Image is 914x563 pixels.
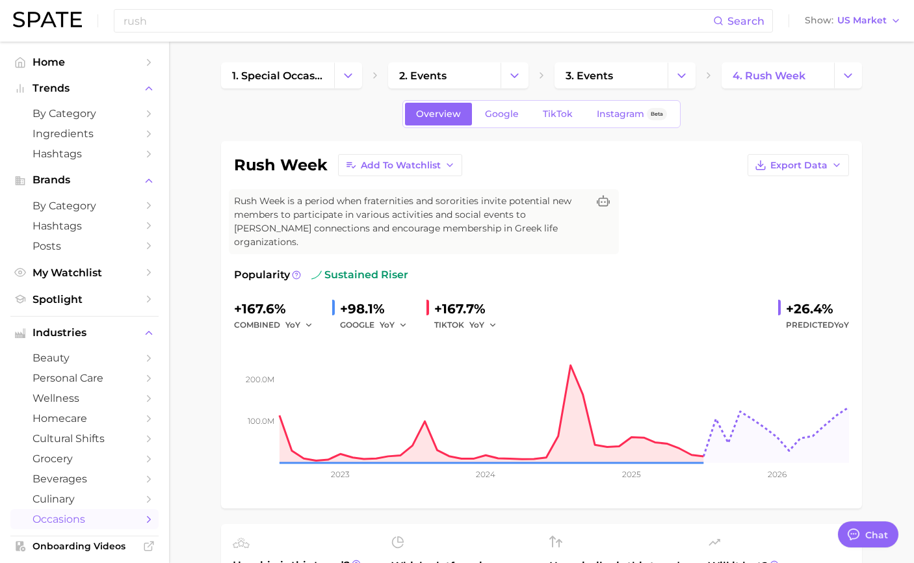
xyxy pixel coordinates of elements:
[10,216,159,236] a: Hashtags
[33,200,137,212] span: by Category
[10,348,159,368] a: beauty
[33,240,137,252] span: Posts
[10,124,159,144] a: Ingredients
[622,469,641,479] tspan: 2025
[555,62,668,88] a: 3. events
[469,317,497,333] button: YoY
[434,317,506,333] div: TIKTOK
[399,70,447,82] span: 2. events
[10,144,159,164] a: Hashtags
[234,157,328,173] h1: rush week
[786,317,849,333] span: Predicted
[834,320,849,330] span: YoY
[748,154,849,176] button: Export Data
[340,298,416,319] div: +98.1%
[566,70,613,82] span: 3. events
[33,493,137,505] span: culinary
[380,319,395,330] span: YoY
[668,62,696,88] button: Change Category
[10,323,159,343] button: Industries
[221,62,334,88] a: 1. special occasions
[805,17,833,24] span: Show
[834,62,862,88] button: Change Category
[338,154,462,176] button: Add to Watchlist
[532,103,584,125] a: TikTok
[586,103,678,125] a: InstagramBeta
[416,109,461,120] span: Overview
[33,148,137,160] span: Hashtags
[232,70,323,82] span: 1. special occasions
[234,298,322,319] div: +167.6%
[33,352,137,364] span: beauty
[33,56,137,68] span: Home
[597,109,644,120] span: Instagram
[10,469,159,489] a: beverages
[340,317,416,333] div: GOOGLE
[10,428,159,449] a: cultural shifts
[469,319,484,330] span: YoY
[722,62,835,88] a: 4. rush week
[802,12,904,29] button: ShowUS Market
[768,469,787,479] tspan: 2026
[405,103,472,125] a: Overview
[770,160,828,171] span: Export Data
[388,62,501,88] a: 2. events
[33,174,137,186] span: Brands
[33,327,137,339] span: Industries
[13,12,82,27] img: SPATE
[361,160,441,171] span: Add to Watchlist
[10,196,159,216] a: by Category
[33,473,137,485] span: beverages
[33,127,137,140] span: Ingredients
[234,317,322,333] div: combined
[33,267,137,279] span: My Watchlist
[10,368,159,388] a: personal care
[285,319,300,330] span: YoY
[543,109,573,120] span: TikTok
[476,469,495,479] tspan: 2024
[485,109,519,120] span: Google
[33,220,137,232] span: Hashtags
[733,70,805,82] span: 4. rush week
[10,263,159,283] a: My Watchlist
[10,408,159,428] a: homecare
[380,317,408,333] button: YoY
[33,513,137,525] span: occasions
[10,536,159,556] a: Onboarding Videos
[33,392,137,404] span: wellness
[10,489,159,509] a: culinary
[727,15,764,27] span: Search
[651,109,663,120] span: Beta
[10,79,159,98] button: Trends
[33,412,137,425] span: homecare
[474,103,530,125] a: Google
[10,236,159,256] a: Posts
[285,317,313,333] button: YoY
[434,298,506,319] div: +167.7%
[33,452,137,465] span: grocery
[10,103,159,124] a: by Category
[234,194,588,249] span: Rush Week is a period when fraternities and sororities invite potential new members to participat...
[311,270,322,280] img: sustained riser
[10,52,159,72] a: Home
[10,449,159,469] a: grocery
[10,289,159,309] a: Spotlight
[786,298,849,319] div: +26.4%
[334,62,362,88] button: Change Category
[33,372,137,384] span: personal care
[10,170,159,190] button: Brands
[234,267,290,283] span: Popularity
[501,62,529,88] button: Change Category
[10,509,159,529] a: occasions
[10,388,159,408] a: wellness
[33,540,137,552] span: Onboarding Videos
[122,10,713,32] input: Search here for a brand, industry, or ingredient
[33,83,137,94] span: Trends
[33,432,137,445] span: cultural shifts
[33,293,137,306] span: Spotlight
[33,107,137,120] span: by Category
[311,267,408,283] span: sustained riser
[837,17,887,24] span: US Market
[331,469,350,479] tspan: 2023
